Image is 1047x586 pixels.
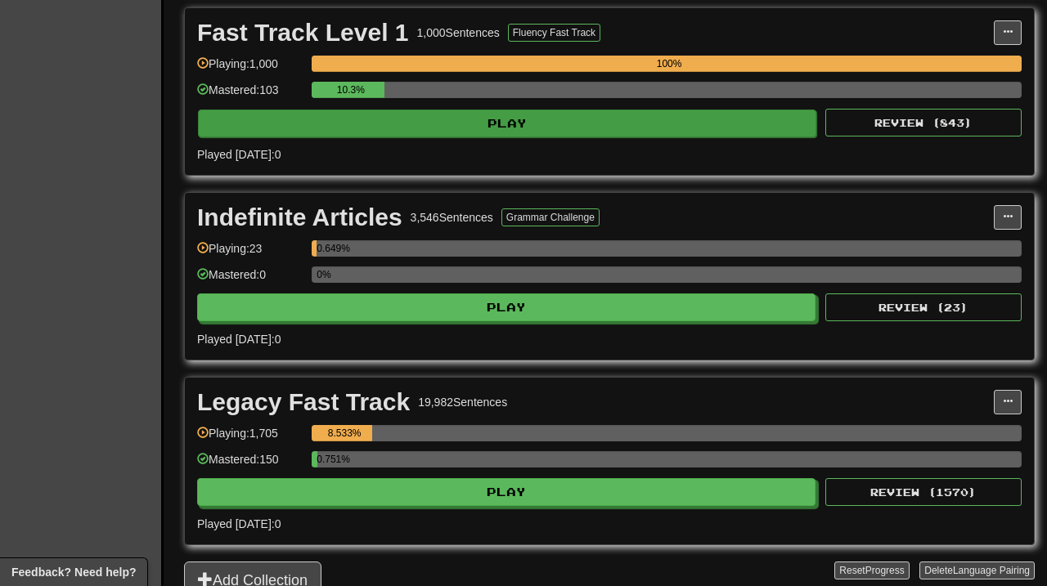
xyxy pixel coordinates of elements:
[197,148,281,161] span: Played [DATE]: 0
[197,390,410,414] div: Legacy Fast Track
[865,565,905,576] span: Progress
[197,266,303,293] div: Mastered: 0
[197,333,281,346] span: Played [DATE]: 0
[197,293,816,321] button: Play
[197,20,409,45] div: Fast Track Level 1
[197,82,303,109] div: Mastered: 103
[317,425,372,441] div: 8.533%
[825,293,1022,321] button: Review (23)
[11,564,136,580] span: Open feedback widget
[508,24,600,42] button: Fluency Fast Track
[953,565,1030,576] span: Language Pairing
[197,425,303,452] div: Playing: 1,705
[834,561,909,579] button: ResetProgress
[197,56,303,83] div: Playing: 1,000
[197,478,816,506] button: Play
[418,394,507,410] div: 19,982 Sentences
[417,25,500,41] div: 1,000 Sentences
[411,209,493,226] div: 3,546 Sentences
[317,82,384,98] div: 10.3%
[825,109,1022,136] button: Review (843)
[197,451,303,478] div: Mastered: 150
[501,208,600,226] button: Grammar Challenge
[919,561,1035,579] button: DeleteLanguage Pairing
[197,517,281,530] span: Played [DATE]: 0
[317,56,1022,72] div: 100%
[198,110,816,137] button: Play
[197,205,402,230] div: Indefinite Articles
[197,240,303,267] div: Playing: 23
[825,478,1022,506] button: Review (1570)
